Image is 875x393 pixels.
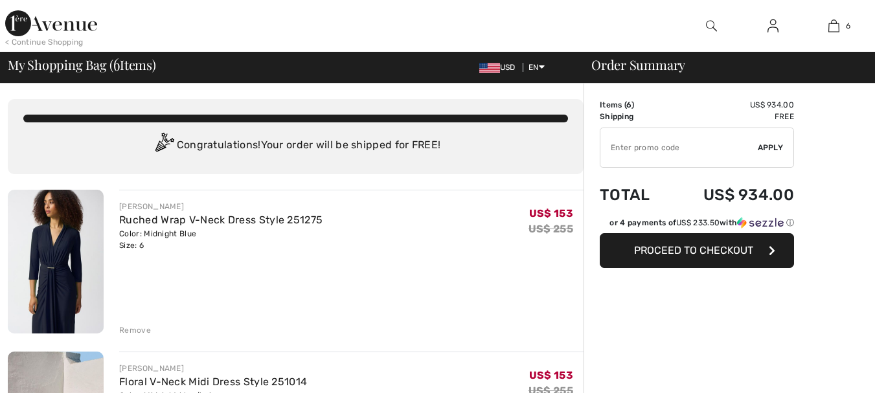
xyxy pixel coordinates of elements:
td: US$ 934.00 [669,173,794,217]
button: Proceed to Checkout [600,233,794,268]
img: US Dollar [479,63,500,73]
td: US$ 934.00 [669,99,794,111]
span: US$ 153 [529,369,573,381]
span: 6 [113,55,120,72]
img: 1ère Avenue [5,10,97,36]
img: Sezzle [737,217,784,229]
img: Ruched Wrap V-Neck Dress Style 251275 [8,190,104,333]
td: Items ( ) [600,99,669,111]
img: search the website [706,18,717,34]
iframe: Opens a widget where you can chat to one of our agents [793,354,862,387]
div: Congratulations! Your order will be shipped for FREE! [23,133,568,159]
span: EN [528,63,545,72]
span: 6 [626,100,631,109]
div: Color: Midnight Blue Size: 6 [119,228,323,251]
div: Order Summary [576,58,867,71]
td: Free [669,111,794,122]
input: Promo code [600,128,758,167]
td: Shipping [600,111,669,122]
div: [PERSON_NAME] [119,201,323,212]
td: Total [600,173,669,217]
div: Remove [119,324,151,336]
span: Proceed to Checkout [634,244,753,256]
span: USD [479,63,521,72]
span: US$ 233.50 [676,218,720,227]
div: [PERSON_NAME] [119,363,307,374]
img: My Info [767,18,778,34]
span: My Shopping Bag ( Items) [8,58,156,71]
s: US$ 255 [528,223,573,235]
a: Floral V-Neck Midi Dress Style 251014 [119,376,307,388]
div: < Continue Shopping [5,36,84,48]
img: Congratulation2.svg [151,133,177,159]
div: or 4 payments of with [609,217,794,229]
span: 6 [846,20,850,32]
span: US$ 153 [529,207,573,219]
a: Ruched Wrap V-Neck Dress Style 251275 [119,214,323,226]
a: Sign In [757,18,789,34]
span: Apply [758,142,784,153]
img: My Bag [828,18,839,34]
div: or 4 payments ofUS$ 233.50withSezzle Click to learn more about Sezzle [600,217,794,233]
a: 6 [804,18,864,34]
